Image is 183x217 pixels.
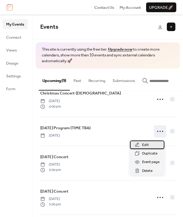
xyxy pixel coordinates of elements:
[7,4,13,11] img: logo
[149,5,173,11] span: Upgrade 🚀
[40,196,61,202] span: [DATE]
[39,69,70,91] button: Upcoming (9)
[6,34,21,41] span: Connect
[6,86,16,92] span: Form
[40,104,61,109] span: 4:00 pm
[2,84,28,94] a: Form
[40,188,68,194] span: [DATE] Concert
[108,45,132,53] a: Upgrade now
[40,202,61,207] span: 3:00 pm
[94,5,114,11] span: Contact Us
[40,21,58,33] span: Events
[2,58,28,68] a: Design
[6,47,17,53] span: Views
[85,69,109,90] button: Recurring
[40,154,68,160] a: [DATE] Concert
[40,98,61,104] span: [DATE]
[40,125,91,131] a: [DATE] Program (TIME TBA)
[2,32,28,42] a: Connect
[6,60,18,66] span: Design
[40,188,68,195] a: [DATE] Concert
[142,142,149,148] span: Edit
[94,4,114,10] a: Contact Us
[40,90,121,97] a: Christmas Concert-[DEMOGRAPHIC_DATA]
[146,2,176,12] button: Upgrade🚀
[40,154,68,160] span: [DATE] Concert
[6,21,24,27] span: My Events
[40,133,60,138] span: [DATE]
[2,71,28,81] a: Settings
[120,4,141,10] a: My Account
[109,69,138,90] button: Submissions
[2,19,28,29] a: My Events
[42,47,174,64] span: This site is currently using the free tier. to create more calendars, show more than 10 events an...
[70,69,85,90] button: Past
[40,162,61,167] span: [DATE]
[142,168,152,174] span: Delete
[2,45,28,55] a: Views
[40,167,61,173] span: 3:00 pm
[142,159,160,165] span: Event page
[40,90,121,96] span: Christmas Concert-[DEMOGRAPHIC_DATA]
[120,5,141,11] span: My Account
[142,151,157,157] span: Duplicate
[6,73,21,79] span: Settings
